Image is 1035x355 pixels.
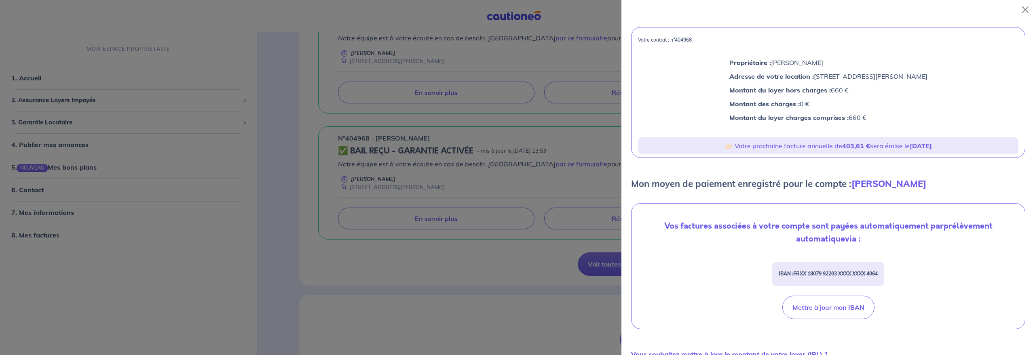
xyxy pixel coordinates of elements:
[779,271,878,277] strong: IBAN :
[729,72,814,80] strong: Adresse de votre location :
[729,113,849,122] strong: Montant du loyer charges comprises :
[729,112,927,123] p: 660 €
[729,57,927,68] p: [PERSON_NAME]
[910,142,932,150] strong: [DATE]
[641,141,1015,151] p: 👉🏻 Votre prochaine facture annuelle de sera émise le
[1019,3,1032,16] button: Close
[729,71,927,82] p: [STREET_ADDRESS][PERSON_NAME]
[638,220,1018,246] p: Vos factures associées à votre compte sont payées automatiquement par via :
[729,59,771,67] strong: Propriétaire :
[729,99,927,109] p: 0 €
[631,177,926,190] p: Mon moyen de paiement enregistré pour le compte :
[638,37,1018,43] p: Votre contrat : n°404968
[729,86,831,94] strong: Montant du loyer hors charges :
[782,296,874,319] button: Mettre à jour mon IBAN
[729,85,927,95] p: 660 €
[842,142,870,150] strong: 403,61 €
[851,178,926,189] strong: [PERSON_NAME]
[793,271,878,277] em: FRXX 18079 92203 XXXX XXXX 4064
[729,100,800,108] strong: Montant des charges :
